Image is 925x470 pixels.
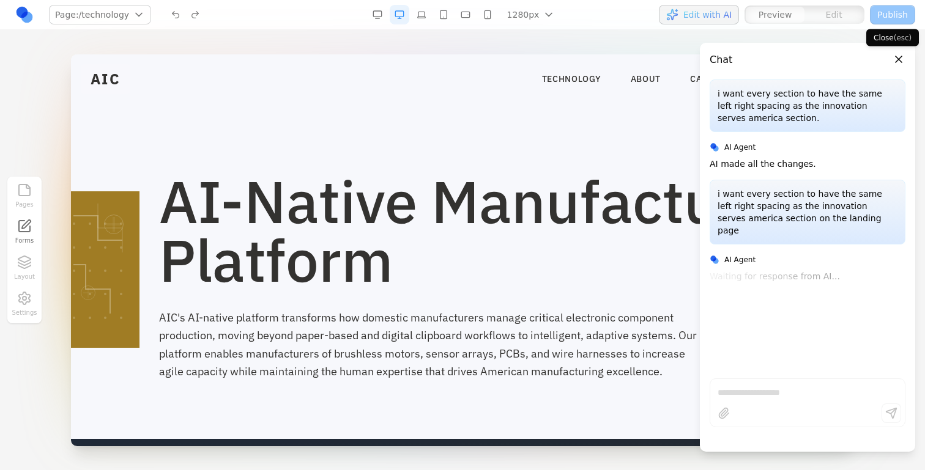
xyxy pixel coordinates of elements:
[500,5,563,24] button: 1280px
[710,158,816,170] p: AI made all the changes.
[434,5,453,24] button: Tablet
[718,188,897,237] p: i want every section to have the same left right spacing as the innovation serves america section...
[456,5,475,24] button: Mobile Landscape
[88,254,636,326] p: AIC's AI-native platform transforms how domestic manufacturers manage critical electronic compone...
[710,142,905,153] div: AI Agent
[412,5,431,24] button: Laptop
[390,5,409,24] button: Desktop
[71,54,854,446] iframe: Preview
[368,5,387,24] button: Desktop Wide
[894,34,912,42] span: (esc)
[718,87,897,124] p: i want every section to have the same left right spacing as the innovation serves america section.
[683,9,732,21] span: Edit with AI
[11,216,38,248] a: Forms
[49,5,151,24] button: Page:/technology
[88,109,751,243] span: AI-Native Manufacturing Platform
[892,53,905,66] button: Close panel
[710,53,732,67] h3: Chat
[659,5,739,24] button: Edit with AI
[478,5,497,24] button: Mobile
[874,34,912,42] span: Close
[710,270,905,282] span: Waiting for response from AI...
[710,254,905,265] div: AI Agent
